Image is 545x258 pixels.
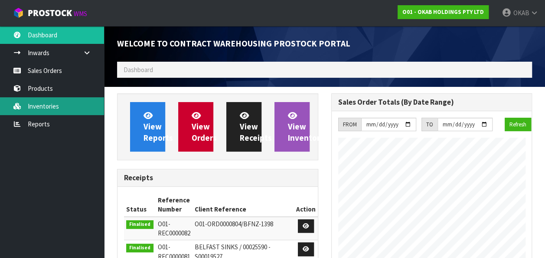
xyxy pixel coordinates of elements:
span: OKAB [513,9,529,17]
span: O01-REC0000082 [158,220,190,237]
small: WMS [74,10,87,18]
div: TO [421,118,437,132]
span: O01-ORD0000804/BFNZ-1398 [195,220,273,228]
span: View Receipts [240,110,272,143]
span: View Inventory [288,110,324,143]
th: Action [294,193,318,217]
span: Dashboard [124,66,153,74]
th: Status [124,193,156,217]
span: View Reports [144,110,173,143]
strong: O01 - OKAB HOLDINGS PTY LTD [402,8,484,16]
div: FROM [338,118,361,132]
th: Reference Number [156,193,193,217]
a: ViewReports [130,102,165,152]
a: ViewInventory [274,102,310,152]
img: cube-alt.png [13,7,24,18]
a: ViewOrders [178,102,213,152]
a: ViewReceipts [226,102,261,152]
th: Client Reference [193,193,294,217]
span: Finalised [126,220,153,229]
h3: Receipts [124,174,311,182]
h3: Sales Order Totals (By Date Range) [338,98,525,106]
span: View Orders [192,110,217,143]
button: Refresh [505,118,531,132]
span: Welcome to Contract Warehousing ProStock Portal [117,38,350,49]
span: Finalised [126,244,153,252]
span: ProStock [28,7,72,19]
